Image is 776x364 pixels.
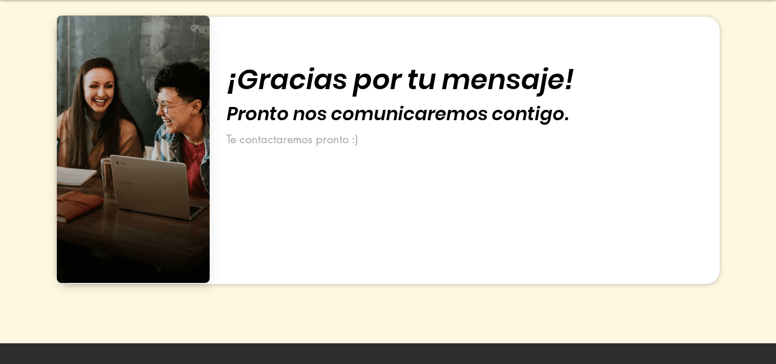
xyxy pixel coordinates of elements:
[57,16,210,283] img: Persona trabajando.png
[227,60,574,99] span: ¡Gracias por tu mensaje!
[226,132,358,147] span: Te contactaremos pronto :)
[227,101,569,127] span: Pronto nos comunicaremos contigo.
[210,17,719,251] div: Presentación de diapositivas
[709,297,765,352] iframe: Messagebird Livechat Widget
